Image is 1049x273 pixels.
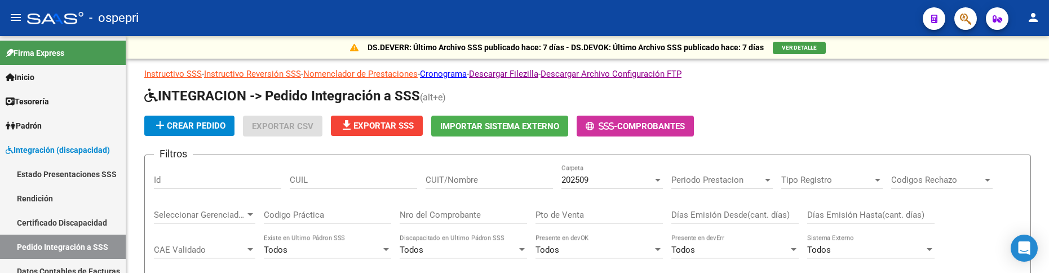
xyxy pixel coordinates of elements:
[144,68,1031,80] p: - - - - -
[154,245,245,255] span: CAE Validado
[782,45,817,51] span: VER DETALLE
[340,121,414,131] span: Exportar SSS
[469,69,538,79] a: Descargar Filezilla
[303,69,418,79] a: Nomenclador de Prestaciones
[671,175,763,185] span: Periodo Prestacion
[1011,235,1038,262] div: Open Intercom Messenger
[153,121,225,131] span: Crear Pedido
[400,245,423,255] span: Todos
[6,47,64,59] span: Firma Express
[243,116,322,136] button: Exportar CSV
[154,146,193,162] h3: Filtros
[204,69,301,79] a: Instructivo Reversión SSS
[89,6,139,30] span: - ospepri
[420,69,467,79] a: Cronograma
[331,116,423,136] button: Exportar SSS
[535,245,559,255] span: Todos
[431,116,568,136] button: Importar Sistema Externo
[6,120,42,132] span: Padrón
[6,144,110,156] span: Integración (discapacidad)
[807,245,831,255] span: Todos
[541,69,681,79] a: Descargar Archivo Configuración FTP
[586,121,617,131] span: -
[420,92,446,103] span: (alt+e)
[368,41,764,54] p: DS.DEVERR: Último Archivo SSS publicado hace: 7 días - DS.DEVOK: Último Archivo SSS publicado hac...
[154,210,245,220] span: Seleccionar Gerenciador
[264,245,287,255] span: Todos
[6,95,49,108] span: Tesorería
[340,118,353,132] mat-icon: file_download
[561,175,588,185] span: 202509
[1026,11,1040,24] mat-icon: person
[671,245,695,255] span: Todos
[891,175,982,185] span: Codigos Rechazo
[144,69,202,79] a: Instructivo SSS
[577,116,694,136] button: -Comprobantes
[781,175,873,185] span: Tipo Registro
[144,116,234,136] button: Crear Pedido
[617,121,685,131] span: Comprobantes
[440,121,559,131] span: Importar Sistema Externo
[252,121,313,131] span: Exportar CSV
[773,42,826,54] button: VER DETALLE
[144,88,420,104] span: INTEGRACION -> Pedido Integración a SSS
[6,71,34,83] span: Inicio
[153,118,167,132] mat-icon: add
[9,11,23,24] mat-icon: menu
